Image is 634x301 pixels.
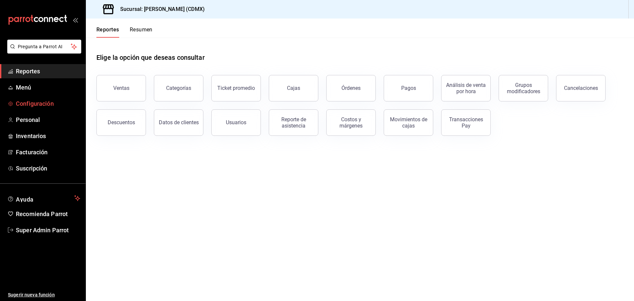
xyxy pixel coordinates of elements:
div: Órdenes [341,85,361,91]
button: Ticket promedio [211,75,261,101]
button: Resumen [130,26,153,38]
button: Pregunta a Parrot AI [7,40,81,54]
button: Usuarios [211,109,261,136]
div: navigation tabs [96,26,153,38]
div: Ventas [113,85,129,91]
div: Descuentos [108,119,135,126]
div: Usuarios [226,119,246,126]
span: Inventarios [16,132,80,140]
span: Super Admin Parrot [16,226,80,235]
div: Ticket promedio [217,85,255,91]
span: Configuración [16,99,80,108]
h1: Elige la opción que deseas consultar [96,53,205,62]
button: Costos y márgenes [326,109,376,136]
button: open_drawer_menu [73,17,78,22]
button: Movimientos de cajas [384,109,433,136]
div: Grupos modificadores [503,82,544,94]
button: Cancelaciones [556,75,606,101]
span: Ayuda [16,194,72,202]
button: Pagos [384,75,433,101]
button: Reportes [96,26,119,38]
span: Reportes [16,67,80,76]
div: Reporte de asistencia [273,116,314,129]
span: Facturación [16,148,80,157]
button: Descuentos [96,109,146,136]
h3: Sucursal: [PERSON_NAME] (CDMX) [115,5,205,13]
span: Sugerir nueva función [8,291,80,298]
button: Grupos modificadores [499,75,548,101]
button: Transacciones Pay [441,109,491,136]
div: Datos de clientes [159,119,199,126]
span: Suscripción [16,164,80,173]
span: Menú [16,83,80,92]
div: Pagos [401,85,416,91]
span: Personal [16,115,80,124]
button: Órdenes [326,75,376,101]
div: Movimientos de cajas [388,116,429,129]
div: Costos y márgenes [331,116,371,129]
button: Cajas [269,75,318,101]
button: Datos de clientes [154,109,203,136]
div: Categorías [166,85,191,91]
button: Reporte de asistencia [269,109,318,136]
span: Recomienda Parrot [16,209,80,218]
div: Cajas [287,85,300,91]
button: Análisis de venta por hora [441,75,491,101]
span: Pregunta a Parrot AI [18,43,71,50]
div: Cancelaciones [564,85,598,91]
div: Transacciones Pay [445,116,486,129]
div: Análisis de venta por hora [445,82,486,94]
button: Categorías [154,75,203,101]
button: Ventas [96,75,146,101]
a: Pregunta a Parrot AI [5,48,81,55]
